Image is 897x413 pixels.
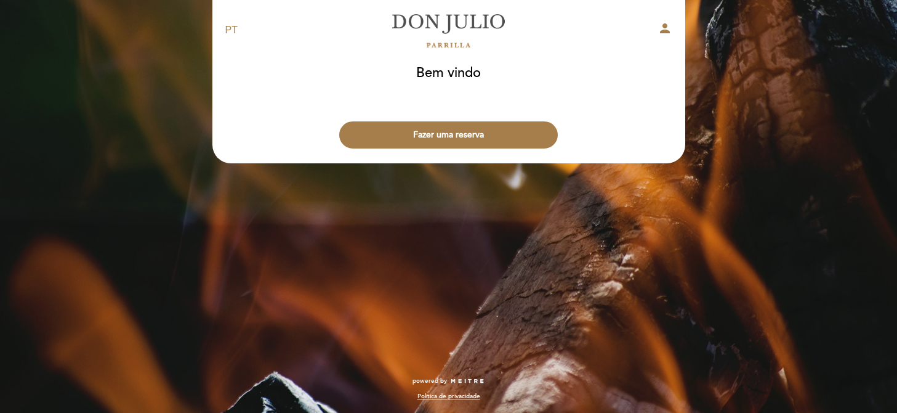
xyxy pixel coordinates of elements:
span: powered by [412,377,447,385]
h1: Bem vindo [416,66,481,81]
button: Fazer uma reserva [339,121,558,149]
a: powered by [412,377,485,385]
a: Política de privacidade [417,392,480,401]
i: person [658,21,672,36]
img: MEITRE [450,378,485,385]
a: [PERSON_NAME] [372,14,526,47]
button: person [658,21,672,40]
